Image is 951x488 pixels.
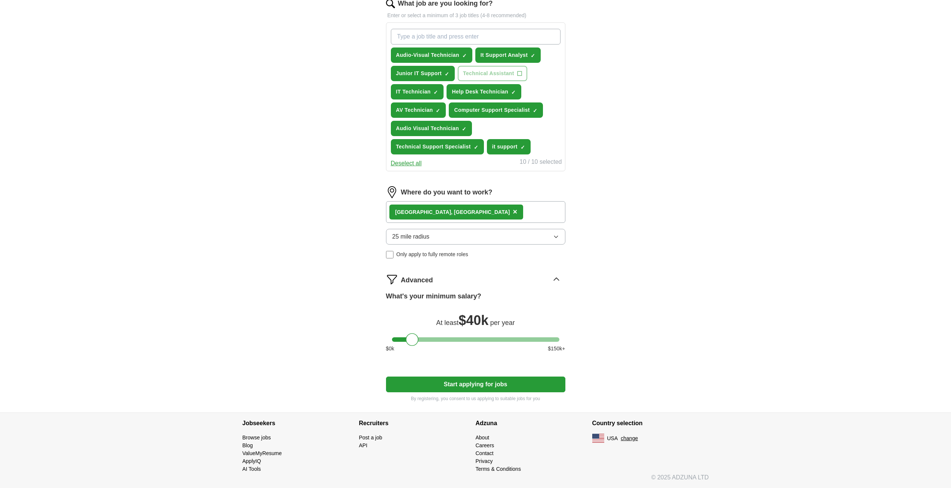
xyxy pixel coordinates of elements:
span: ✓ [531,53,535,59]
input: Only apply to fully remote roles [386,251,393,258]
div: © 2025 ADZUNA LTD [237,473,715,488]
button: Help Desk Technician✓ [447,84,521,99]
span: ✓ [445,71,449,77]
button: Junior IT Support✓ [391,66,455,81]
div: [GEOGRAPHIC_DATA], [GEOGRAPHIC_DATA] [395,208,510,216]
span: Only apply to fully remote roles [396,251,468,258]
button: Deselect all [391,159,422,168]
span: per year [490,319,515,326]
span: ✓ [521,144,525,150]
span: IT Technician [396,88,431,96]
button: Audio-Visual Technician✓ [391,47,472,63]
button: 25 mile radius [386,229,565,245]
span: ✓ [433,89,438,95]
span: USA [607,435,618,442]
span: Technical Assistant [463,70,514,77]
a: Terms & Conditions [476,466,521,472]
a: API [359,442,368,448]
span: ✓ [533,108,537,114]
span: ✓ [462,126,466,132]
a: Contact [476,450,494,456]
a: Post a job [359,435,382,441]
button: AV Technician✓ [391,102,446,118]
div: 10 / 10 selected [520,157,562,168]
a: Browse jobs [243,435,271,441]
span: Audio-Visual Technician [396,51,459,59]
label: What's your minimum salary? [386,291,481,301]
span: $ 40k [458,313,488,328]
a: Privacy [476,458,493,464]
span: AV Technician [396,106,433,114]
span: ✓ [511,89,516,95]
button: IT Technician✓ [391,84,444,99]
span: Audio Visual Technician [396,125,459,132]
img: filter [386,273,398,285]
span: ✓ [474,144,478,150]
img: US flag [592,434,604,443]
img: location.png [386,186,398,198]
span: Technical Support Specialist [396,143,471,151]
h4: Country selection [592,413,709,434]
button: it support✓ [487,139,531,154]
span: At least [436,319,458,326]
p: Enter or select a minimum of 3 job titles (4-8 recommended) [386,12,565,19]
a: About [476,435,490,441]
span: 25 mile radius [392,232,430,241]
span: $ 0 k [386,345,395,353]
input: Type a job title and press enter [391,29,561,44]
span: ✓ [462,53,467,59]
button: Start applying for jobs [386,377,565,392]
span: × [513,208,517,216]
span: Computer Support Specialist [454,106,529,114]
button: Computer Support Specialist✓ [449,102,543,118]
button: × [513,206,517,218]
a: Blog [243,442,253,448]
p: By registering, you consent to us applying to suitable jobs for you [386,395,565,402]
span: Help Desk Technician [452,88,508,96]
span: ✓ [436,108,440,114]
button: It Support Analyst✓ [475,47,541,63]
span: Junior IT Support [396,70,442,77]
button: change [621,435,638,442]
span: $ 150 k+ [548,345,565,353]
button: Audio Visual Technician✓ [391,121,472,136]
button: Technical Assistant [458,66,527,81]
span: it support [492,143,518,151]
span: Advanced [401,275,433,285]
a: Careers [476,442,494,448]
span: It Support Analyst [481,51,528,59]
button: Technical Support Specialist✓ [391,139,484,154]
a: AI Tools [243,466,261,472]
label: Where do you want to work? [401,187,493,197]
a: ApplyIQ [243,458,261,464]
a: ValueMyResume [243,450,282,456]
